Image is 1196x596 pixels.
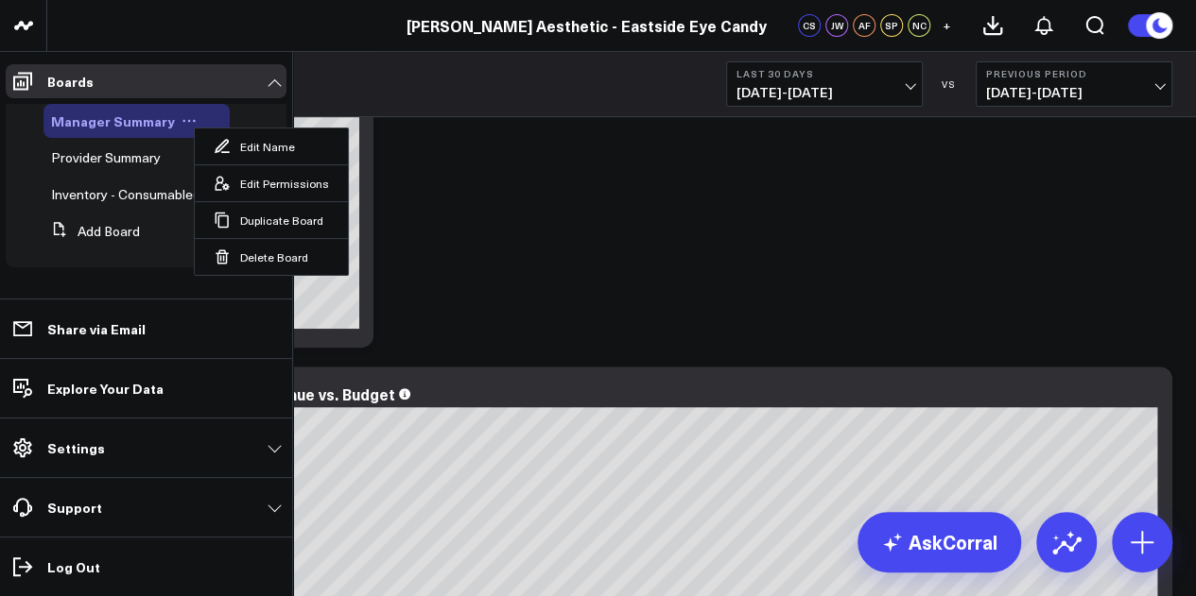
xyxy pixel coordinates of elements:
button: Previous Period[DATE]-[DATE] [976,61,1172,107]
a: [PERSON_NAME] Aesthetic - Eastside Eye Candy [407,15,767,36]
button: Duplicate Board [195,201,348,238]
p: Settings [47,440,105,455]
p: Boards [47,74,94,89]
span: Inventory - Consumables [51,185,199,203]
p: Explore Your Data [47,381,164,396]
div: VS [932,78,966,90]
a: Inventory - Consumables [51,187,199,202]
span: Provider Summary [51,148,161,166]
span: + [943,19,951,32]
a: Log Out [6,550,286,584]
span: [DATE] - [DATE] [986,85,1162,100]
button: Add Board [43,214,140,248]
button: Last 30 Days[DATE]-[DATE] [726,61,923,107]
span: [DATE] - [DATE] [737,85,912,100]
button: Edit Name [195,128,348,164]
a: Provider Summary [51,150,161,165]
button: + [935,14,958,37]
button: Edit Permissions [195,164,348,201]
a: AskCorral [858,512,1021,572]
div: JW [825,14,848,37]
p: Log Out [47,559,100,574]
a: Manager Summary [51,113,175,128]
div: SP [880,14,903,37]
p: Share via Email [47,321,146,336]
div: AF [853,14,875,37]
span: Manager Summary [51,111,175,130]
div: NC [908,14,930,37]
p: Support [47,500,102,515]
button: Delete Board [195,238,348,275]
b: Previous Period [986,68,1162,79]
div: CS [798,14,821,37]
b: Last 30 Days [737,68,912,79]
